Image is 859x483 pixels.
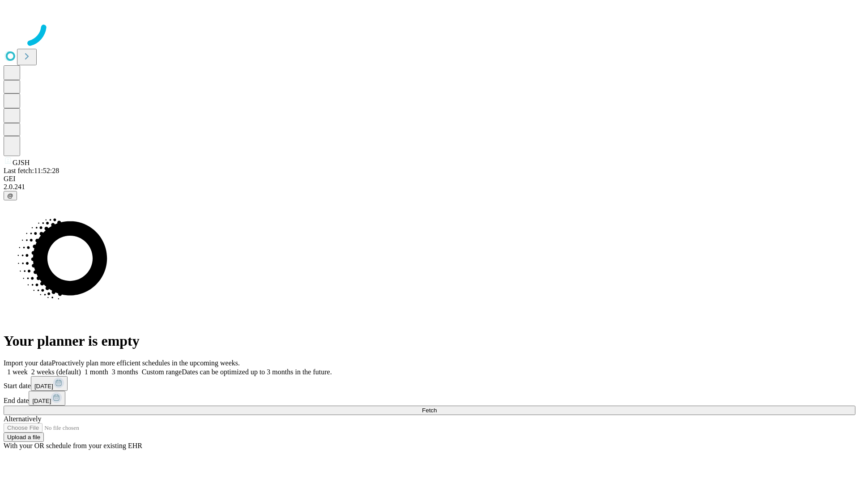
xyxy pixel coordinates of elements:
[4,406,855,415] button: Fetch
[31,368,81,376] span: 2 weeks (default)
[4,359,52,367] span: Import your data
[182,368,332,376] span: Dates can be optimized up to 3 months in the future.
[142,368,182,376] span: Custom range
[4,333,855,349] h1: Your planner is empty
[7,192,13,199] span: @
[4,191,17,200] button: @
[34,383,53,390] span: [DATE]
[4,415,41,423] span: Alternatively
[13,159,30,166] span: GJSH
[112,368,138,376] span: 3 months
[29,391,65,406] button: [DATE]
[4,167,59,174] span: Last fetch: 11:52:28
[32,398,51,404] span: [DATE]
[7,368,28,376] span: 1 week
[4,391,855,406] div: End date
[4,376,855,391] div: Start date
[4,432,44,442] button: Upload a file
[4,175,855,183] div: GEI
[4,183,855,191] div: 2.0.241
[4,442,142,449] span: With your OR schedule from your existing EHR
[422,407,437,414] span: Fetch
[85,368,108,376] span: 1 month
[52,359,240,367] span: Proactively plan more efficient schedules in the upcoming weeks.
[31,376,68,391] button: [DATE]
